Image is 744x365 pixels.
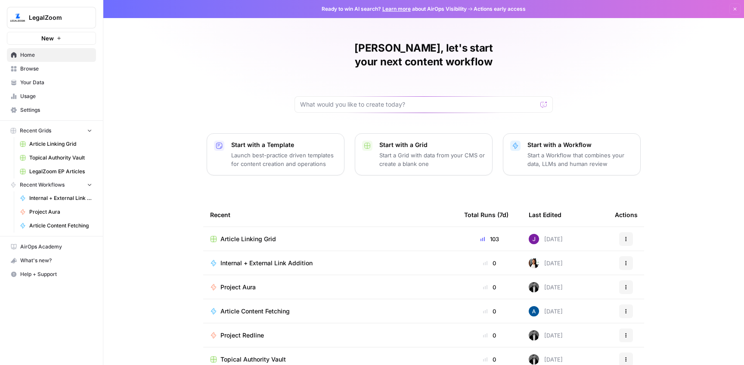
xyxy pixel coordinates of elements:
button: Start with a WorkflowStart a Workflow that combines your data, LLMs and human review [503,133,641,175]
button: Recent Workflows [7,178,96,191]
a: Internal + External Link Addition [16,191,96,205]
div: 0 [464,355,515,364]
button: Start with a TemplateLaunch best-practice driven templates for content creation and operations [207,133,344,175]
div: Last Edited [529,203,561,227]
img: agqtm212c27aeosmjiqx3wzecrl1 [529,282,539,292]
span: Internal + External Link Addition [220,259,313,267]
a: Home [7,48,96,62]
a: Topical Authority Vault [210,355,450,364]
span: Settings [20,106,92,114]
span: Actions early access [474,5,526,13]
a: Settings [7,103,96,117]
a: Article Content Fetching [16,219,96,233]
img: he81ibor8lsei4p3qvg4ugbvimgp [529,306,539,316]
span: Ready to win AI search? about AirOps Visibility [322,5,467,13]
button: Start with a GridStart a Grid with data from your CMS or create a blank one [355,133,493,175]
div: 103 [464,235,515,243]
button: Recent Grids [7,124,96,137]
a: Topical Authority Vault [16,151,96,165]
div: Total Runs (7d) [464,203,508,227]
a: Browse [7,62,96,76]
div: Recent [210,203,450,227]
div: [DATE] [529,258,563,268]
a: Project Redline [210,331,450,340]
span: Article Linking Grid [29,140,92,148]
span: New [41,34,54,43]
div: 0 [464,307,515,316]
span: Article Linking Grid [220,235,276,243]
span: Browse [20,65,92,73]
p: Start a Workflow that combines your data, LLMs and human review [527,151,633,168]
a: LegalZoom EP Articles [16,165,96,178]
img: xqjo96fmx1yk2e67jao8cdkou4un [529,258,539,268]
span: Topical Authority Vault [29,154,92,162]
span: Article Content Fetching [29,222,92,230]
input: What would you like to create today? [300,100,537,109]
span: LegalZoom [29,13,81,22]
p: Start with a Template [231,141,337,149]
a: Article Linking Grid [210,235,450,243]
div: [DATE] [529,234,563,244]
button: New [7,32,96,45]
a: Learn more [382,6,411,12]
span: Project Aura [29,208,92,216]
div: Actions [615,203,638,227]
button: What's new? [7,254,96,267]
a: Your Data [7,76,96,89]
span: Usage [20,92,92,100]
div: [DATE] [529,354,563,365]
img: agqtm212c27aeosmjiqx3wzecrl1 [529,330,539,340]
button: Help + Support [7,267,96,281]
span: Project Redline [220,331,264,340]
span: Internal + External Link Addition [29,194,92,202]
span: Project Aura [220,283,256,291]
span: AirOps Academy [20,243,92,251]
img: agqtm212c27aeosmjiqx3wzecrl1 [529,354,539,365]
a: Article Content Fetching [210,307,450,316]
a: Project Aura [210,283,450,291]
span: Article Content Fetching [220,307,290,316]
div: [DATE] [529,330,563,340]
span: Your Data [20,79,92,86]
a: Project Aura [16,205,96,219]
a: AirOps Academy [7,240,96,254]
span: Recent Grids [20,127,51,135]
h1: [PERSON_NAME], let's start your next content workflow [294,41,553,69]
div: [DATE] [529,282,563,292]
p: Start a Grid with data from your CMS or create a blank one [379,151,485,168]
div: What's new? [7,254,96,267]
div: 0 [464,283,515,291]
span: Home [20,51,92,59]
a: Internal + External Link Addition [210,259,450,267]
span: Topical Authority Vault [220,355,286,364]
span: Help + Support [20,270,92,278]
p: Start with a Workflow [527,141,633,149]
img: LegalZoom Logo [10,10,25,25]
div: 0 [464,259,515,267]
a: Usage [7,89,96,103]
p: Start with a Grid [379,141,485,149]
img: nj1ssy6o3lyd6ijko0eoja4aphzn [529,234,539,244]
button: Workspace: LegalZoom [7,7,96,28]
div: 0 [464,331,515,340]
div: [DATE] [529,306,563,316]
span: Recent Workflows [20,181,65,189]
p: Launch best-practice driven templates for content creation and operations [231,151,337,168]
a: Article Linking Grid [16,137,96,151]
span: LegalZoom EP Articles [29,168,92,175]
